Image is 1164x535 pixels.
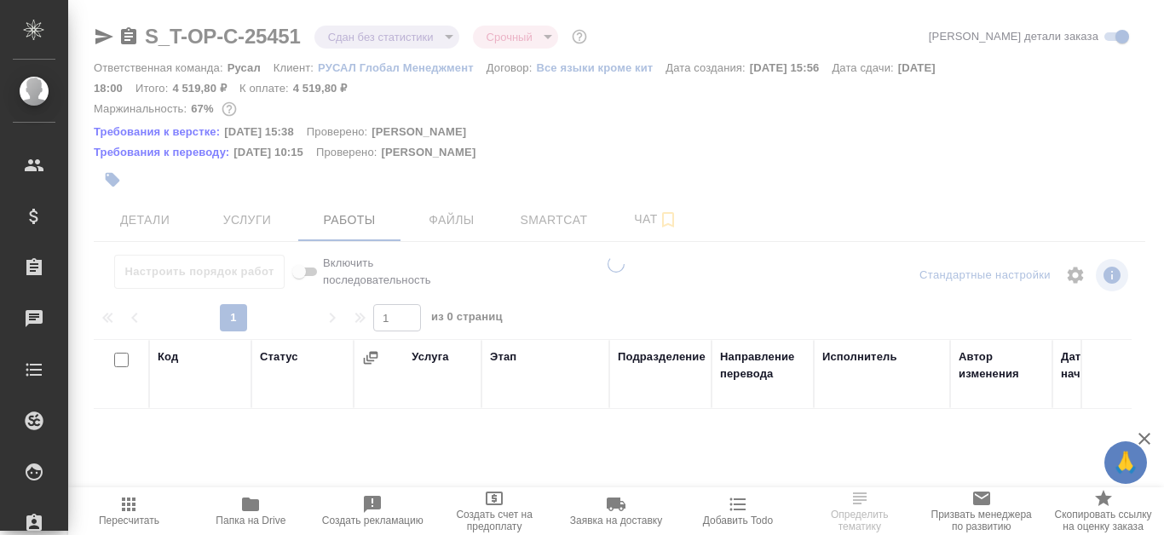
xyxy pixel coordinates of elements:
[158,348,178,365] div: Код
[703,515,773,526] span: Добавить Todo
[618,348,706,365] div: Подразделение
[1052,509,1154,532] span: Скопировать ссылку на оценку заказа
[677,487,798,535] button: Добавить Todo
[434,487,556,535] button: Создать счет на предоплату
[556,487,677,535] button: Заявка на доставку
[570,515,662,526] span: Заявка на доставку
[920,487,1042,535] button: Призвать менеджера по развитию
[322,515,424,526] span: Создать рекламацию
[931,509,1032,532] span: Призвать менеджера по развитию
[1061,348,1129,383] div: Дата начала
[809,509,910,532] span: Определить тематику
[720,348,805,383] div: Направление перевода
[822,348,897,365] div: Исполнитель
[99,515,159,526] span: Пересчитать
[959,348,1044,383] div: Автор изменения
[362,349,379,366] button: Сгруппировать
[1104,441,1147,484] button: 🙏
[312,487,434,535] button: Создать рекламацию
[798,487,920,535] button: Определить тематику
[190,487,312,535] button: Папка на Drive
[490,348,516,365] div: Этап
[216,515,285,526] span: Папка на Drive
[412,348,448,365] div: Услуга
[1111,445,1140,480] span: 🙏
[68,487,190,535] button: Пересчитать
[260,348,298,365] div: Статус
[1042,487,1164,535] button: Скопировать ссылку на оценку заказа
[444,509,545,532] span: Создать счет на предоплату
